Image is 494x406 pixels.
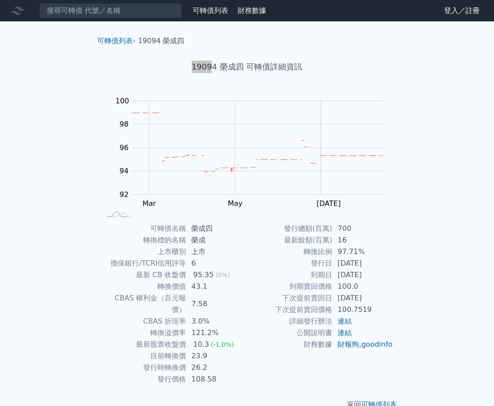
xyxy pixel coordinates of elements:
td: 700 [332,223,393,234]
td: 轉換溢價率 [101,327,186,339]
a: 可轉債列表 [193,6,228,15]
input: 搜尋可轉債 代號／名稱 [39,3,182,18]
td: 6 [186,258,247,269]
td: 最新股票收盤價 [101,339,186,350]
td: 7.58 [186,292,247,316]
a: 財務數據 [238,6,266,15]
g: Chart [111,97,396,208]
td: 發行總額(百萬) [247,223,332,234]
td: 公開說明書 [247,327,332,339]
td: 擔保銀行/TCRI信用評等 [101,258,186,269]
td: 目前轉換價 [101,350,186,362]
a: 連結 [338,328,352,337]
td: 上市 [186,246,247,258]
td: [DATE] [332,258,393,269]
iframe: Chat Widget [449,363,494,406]
td: 上市櫃別 [101,246,186,258]
tspan: 100 [115,97,129,105]
td: 財務數據 [247,339,332,350]
h1: 19094 榮成四 可轉債詳細資訊 [90,61,404,73]
a: 登入／註冊 [437,4,487,18]
td: 3.0% [186,316,247,327]
td: 到期賣回價格 [247,281,332,292]
td: , [332,339,393,350]
td: 最新 CB 收盤價 [101,269,186,281]
li: 19094 榮成四 [138,36,185,46]
tspan: May [228,199,243,208]
div: 95.35 [191,269,215,281]
tspan: [DATE] [317,199,341,208]
td: 108.58 [186,373,247,385]
a: 財報狗 [338,340,359,349]
td: 發行價格 [101,373,186,385]
a: 連結 [338,317,352,325]
g: Series [132,113,383,172]
tspan: Mar [142,199,156,208]
div: 10.3 [191,339,211,350]
td: 23.9 [186,350,247,362]
td: CBAS 權利金（百元報價） [101,292,186,316]
tspan: 96 [119,144,128,152]
td: 轉換價值 [101,281,186,292]
td: 最新餘額(百萬) [247,234,332,246]
tspan: 92 [119,190,128,199]
td: 100.7519 [332,304,393,316]
li: › [97,36,136,46]
td: 97.71% [332,246,393,258]
span: (-1.0%) [211,341,234,348]
td: 26.2 [186,362,247,373]
td: 榮成四 [186,223,247,234]
td: [DATE] [332,269,393,281]
td: CBAS 折現率 [101,316,186,327]
a: 可轉債列表 [97,37,133,45]
td: 詳細發行辦法 [247,316,332,327]
td: 100.0 [332,281,393,292]
td: 43.1 [186,281,247,292]
td: 轉換比例 [247,246,332,258]
td: 可轉債名稱 [101,223,186,234]
tspan: 98 [119,120,128,128]
td: 轉換標的名稱 [101,234,186,246]
td: 榮成 [186,234,247,246]
td: 發行時轉換價 [101,362,186,373]
td: 下次提前賣回日 [247,292,332,304]
td: 下次提前賣回價格 [247,304,332,316]
td: 發行日 [247,258,332,269]
td: [DATE] [332,292,393,304]
td: 16 [332,234,393,246]
div: 聊天小工具 [449,363,494,406]
tspan: 94 [119,167,128,175]
td: 到期日 [247,269,332,281]
span: (0%) [215,271,230,279]
td: 121.2% [186,327,247,339]
a: goodinfo [361,340,392,349]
